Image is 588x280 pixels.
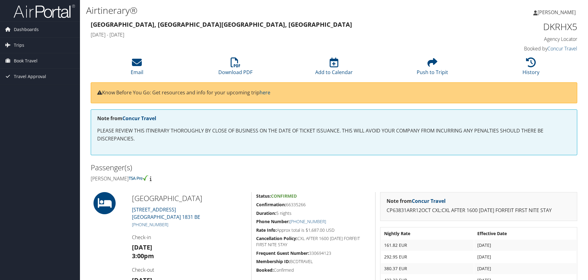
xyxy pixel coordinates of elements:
[256,235,371,247] h5: CXL AFTER 1600 [DATE] FORFEIT FIRST NITE STAY
[132,206,200,220] a: [STREET_ADDRESS][GEOGRAPHIC_DATA] 1831 BE
[417,61,448,76] a: Push to Tripit
[256,210,276,216] strong: Duration:
[256,210,371,216] h5: 5 nights
[122,115,156,122] a: Concur Travel
[387,198,446,204] strong: Note from
[256,227,277,233] strong: Rate Info:
[381,228,474,239] th: Nightly Rate
[132,243,152,251] strong: [DATE]
[256,258,290,264] strong: Membership ID:
[86,4,417,17] h1: Airtinerary®
[463,45,577,52] h4: Booked by
[474,263,576,274] td: [DATE]
[463,20,577,33] h1: DKRHX5
[14,37,24,53] span: Trips
[131,61,143,76] a: Email
[474,240,576,251] td: [DATE]
[129,175,149,181] img: tsa-precheck.png
[91,20,352,29] strong: [GEOGRAPHIC_DATA], [GEOGRAPHIC_DATA] [GEOGRAPHIC_DATA], [GEOGRAPHIC_DATA]
[14,53,38,69] span: Book Travel
[218,61,252,76] a: Download PDF
[256,193,271,199] strong: Status:
[132,252,154,260] strong: 3:00pm
[132,234,247,241] h4: Check-in
[381,251,474,262] td: 292.95 EUR
[474,251,576,262] td: [DATE]
[256,235,297,241] strong: Cancellation Policy:
[538,9,576,16] span: [PERSON_NAME]
[474,228,576,239] th: Effective Date
[387,207,571,215] p: CP63831ARR12OCT CXL:CXL AFTER 1600 [DATE] FORFEIT FIRST NITE STAY
[256,258,371,265] h5: BCDTRAVEL
[256,267,274,273] strong: Booked:
[381,240,474,251] td: 161.82 EUR
[256,202,371,208] h5: 66335266
[260,89,270,96] a: here
[533,3,582,22] a: [PERSON_NAME]
[315,61,353,76] a: Add to Calendar
[132,222,168,227] a: [PHONE_NUMBER]
[256,250,371,256] h5: 330694123
[132,193,247,203] h2: [GEOGRAPHIC_DATA]
[256,219,290,224] strong: Phone Number:
[91,162,329,173] h2: Passenger(s)
[14,22,39,37] span: Dashboards
[256,250,309,256] strong: Frequent Guest Number:
[14,4,75,18] img: airportal-logo.png
[412,198,446,204] a: Concur Travel
[97,127,571,143] p: PLEASE REVIEW THIS ITINERARY THOROUGHLY BY CLOSE OF BUSINESS ON THE DATE OF TICKET ISSUANCE. THIS...
[256,202,286,207] strong: Confirmation:
[463,36,577,42] h4: Agency Locator
[14,69,46,84] span: Travel Approval
[256,227,371,233] h5: Approx total is $1,687.00 USD
[256,267,371,273] h5: Confirmed
[91,175,329,182] h4: [PERSON_NAME]
[97,89,571,97] p: Know Before You Go: Get resources and info for your upcoming trip
[271,193,297,199] span: Confirmed
[381,263,474,274] td: 380.37 EUR
[91,31,453,38] h4: [DATE] - [DATE]
[522,61,539,76] a: History
[547,45,577,52] a: Concur Travel
[97,115,156,122] strong: Note from
[290,219,326,224] a: [PHONE_NUMBER]
[132,266,247,273] h4: Check-out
